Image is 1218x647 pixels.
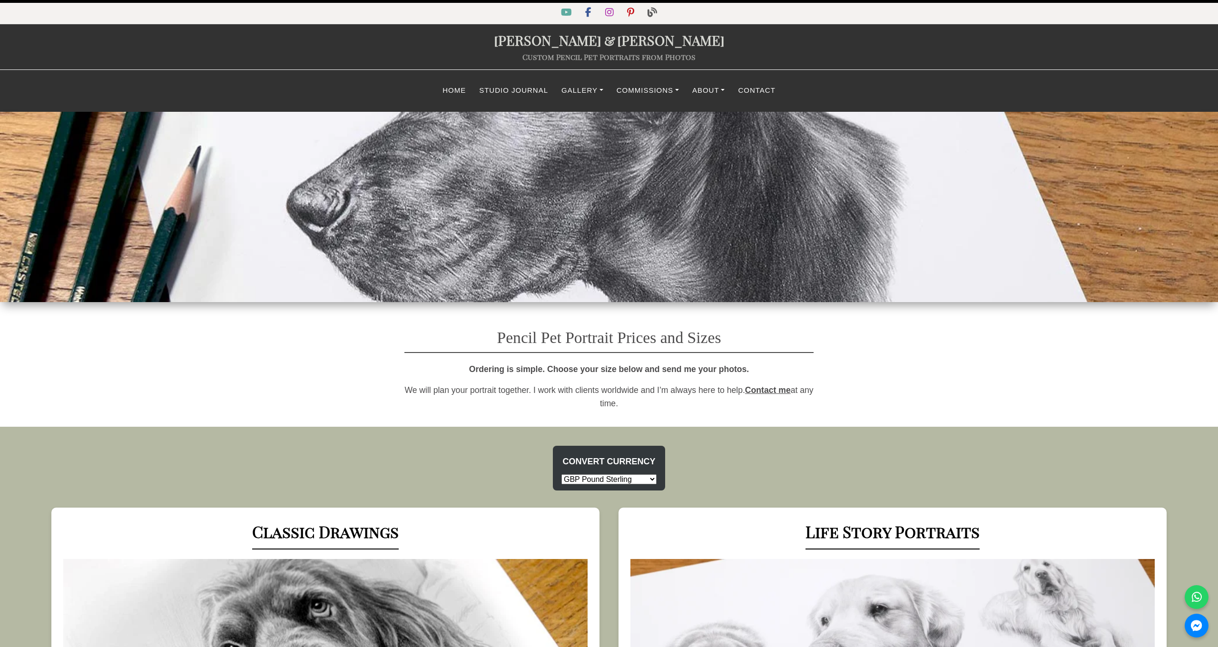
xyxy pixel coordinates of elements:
a: Facebook [580,9,599,17]
a: Life Story Portraits [805,521,980,542]
a: WhatsApp [1185,585,1208,609]
a: About [686,81,732,100]
a: Messenger [1185,614,1208,637]
a: Home [436,81,472,100]
a: Custom Pencil Pet Portraits from Photos [522,52,696,62]
a: Instagram [599,9,621,17]
a: Classic Drawings [252,521,399,542]
a: Studio Journal [472,81,555,100]
span: & [601,31,617,49]
a: [PERSON_NAME]&[PERSON_NAME] [494,31,725,49]
a: Gallery [555,81,610,100]
a: Contact me [745,385,791,395]
li: Convert Currency [558,451,660,473]
p: Ordering is simple. Choose your size below and send me your photos. [404,363,814,376]
a: Pinterest [621,9,642,17]
h1: Pencil Pet Portrait Prices and Sizes [404,314,814,353]
a: Commissions [610,81,686,100]
a: Contact [731,81,782,100]
a: Blog [642,9,663,17]
a: YouTube [555,9,580,17]
p: We will plan your portrait together. I work with clients worldwide and I’m always here to help. a... [404,383,814,410]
